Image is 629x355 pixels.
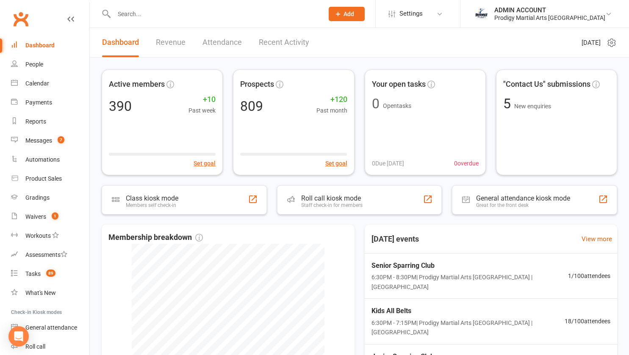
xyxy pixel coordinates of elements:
a: Reports [11,112,89,131]
span: +120 [316,94,347,106]
div: Messages [25,137,52,144]
a: Dashboard [11,36,89,55]
a: Automations [11,150,89,169]
div: 390 [109,99,132,113]
a: Waivers 1 [11,207,89,226]
span: Open tasks [383,102,411,109]
span: 7 [58,136,64,143]
div: General attendance [25,324,77,331]
div: Assessments [25,251,67,258]
div: General attendance kiosk mode [476,194,570,202]
span: New enquiries [514,103,551,110]
span: 0 overdue [454,159,479,168]
span: 1 [52,212,58,220]
a: Dashboard [102,28,139,57]
span: +10 [188,94,216,106]
div: Workouts [25,232,51,239]
span: Senior Sparring Club [371,260,568,271]
div: People [25,61,43,68]
span: Add [344,11,354,17]
a: Tasks 89 [11,264,89,283]
div: Roll call [25,343,45,350]
span: 5 [503,96,514,112]
span: Prospects [240,78,274,91]
span: "Contact Us" submissions [503,78,590,91]
div: Waivers [25,213,46,220]
div: Reports [25,118,46,125]
div: Members self check-in [126,202,178,208]
a: Payments [11,93,89,112]
div: Great for the front desk [476,202,570,208]
img: thumb_image1686208220.png [473,6,490,22]
a: People [11,55,89,74]
div: Calendar [25,80,49,87]
a: Product Sales [11,169,89,188]
a: Workouts [11,226,89,245]
div: 0 [372,97,380,110]
div: Prodigy Martial Arts [GEOGRAPHIC_DATA] [494,14,605,22]
div: Dashboard [25,42,55,49]
div: Tasks [25,270,41,277]
span: Settings [399,4,423,23]
span: Membership breakdown [108,231,203,244]
input: Search... [111,8,318,20]
div: Automations [25,156,60,163]
a: General attendance kiosk mode [11,318,89,337]
span: Past week [188,106,216,115]
a: Revenue [156,28,186,57]
div: What's New [25,289,56,296]
a: Recent Activity [259,28,309,57]
a: View more [582,234,612,244]
span: 0 Due [DATE] [372,159,404,168]
span: Active members [109,78,165,91]
a: What's New [11,283,89,303]
button: Set goal [194,159,216,168]
h3: [DATE] events [365,231,426,247]
div: Gradings [25,194,50,201]
span: Your open tasks [372,78,426,91]
a: Gradings [11,188,89,207]
a: Attendance [202,28,242,57]
span: 6:30PM - 7:15PM | Prodigy Martial Arts [GEOGRAPHIC_DATA] | [GEOGRAPHIC_DATA] [371,318,565,337]
a: Clubworx [10,8,31,30]
div: Class kiosk mode [126,194,178,202]
span: 18 / 100 attendees [565,316,610,326]
div: Staff check-in for members [301,202,363,208]
span: [DATE] [582,38,601,48]
span: Kids All Belts [371,305,565,316]
span: 1 / 100 attendees [568,271,610,281]
div: Open Intercom Messenger [8,326,29,347]
span: Past month [316,106,347,115]
span: 89 [46,270,55,277]
button: Add [329,7,365,21]
div: Payments [25,99,52,106]
div: ADMIN ACCOUNT [494,6,605,14]
div: Product Sales [25,175,62,182]
div: 809 [240,99,263,113]
a: Calendar [11,74,89,93]
div: Roll call kiosk mode [301,194,363,202]
a: Messages 7 [11,131,89,150]
button: Set goal [325,159,347,168]
span: 6:30PM - 8:30PM | Prodigy Martial Arts [GEOGRAPHIC_DATA] | [GEOGRAPHIC_DATA] [371,272,568,292]
a: Assessments [11,245,89,264]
